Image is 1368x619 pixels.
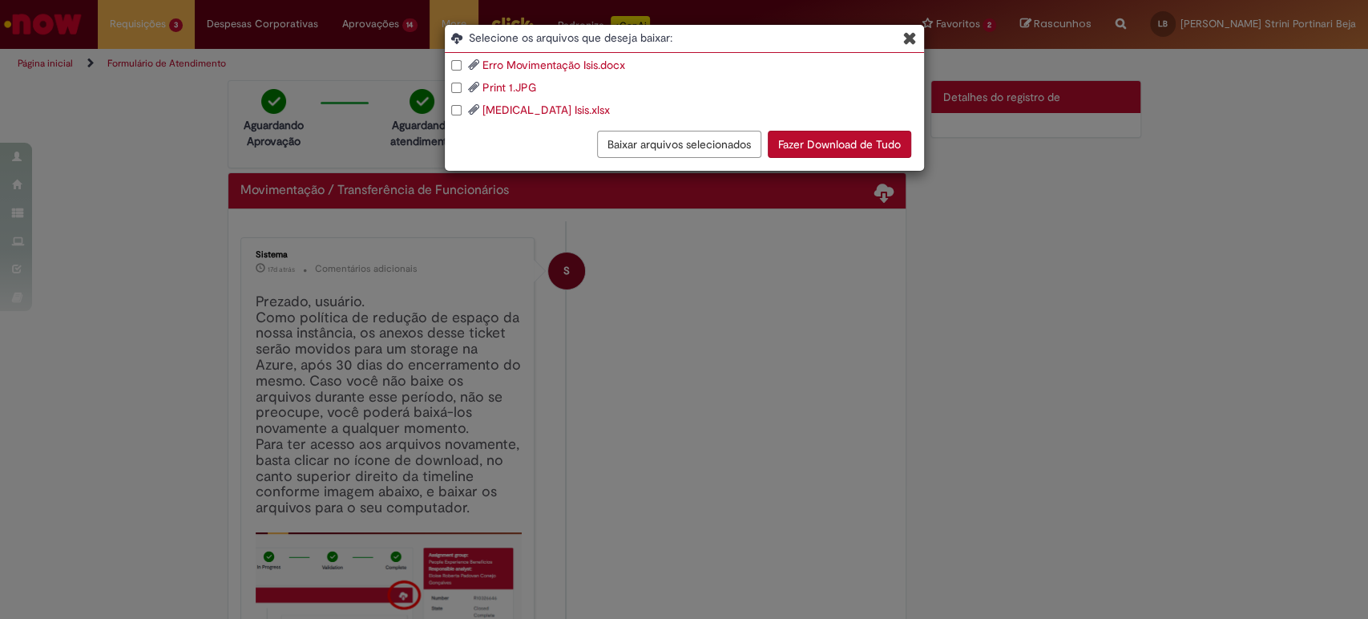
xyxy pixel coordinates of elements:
a: [MEDICAL_DATA] Isis.xlsx [482,103,610,117]
span: Selecione os arquivos que deseja baixar: [469,30,924,46]
a: Print 1.JPG [482,80,536,95]
a: Erro Movimentação Isis.docx [482,58,625,72]
button: Fazer Download de Tudo [768,131,911,158]
button: Baixar arquivos selecionados [597,131,761,158]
